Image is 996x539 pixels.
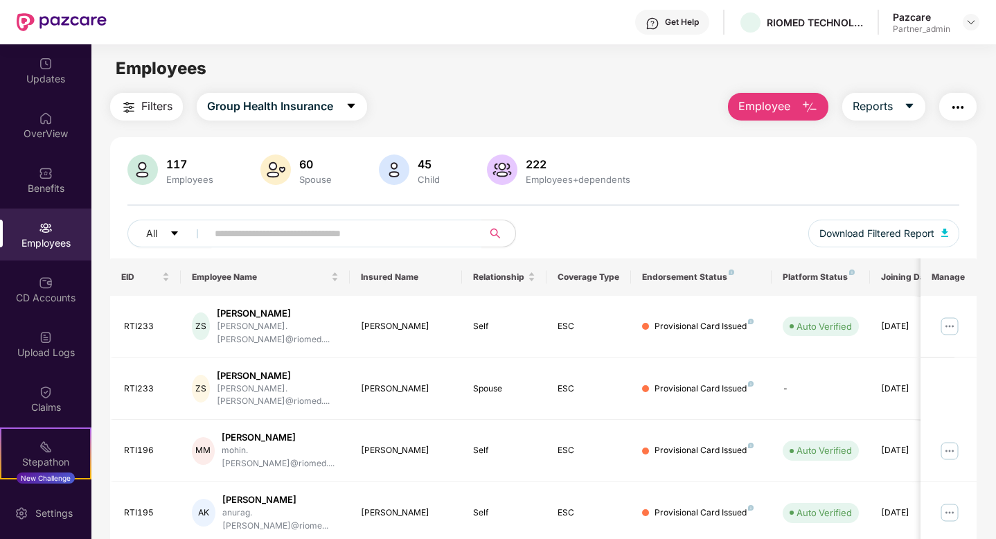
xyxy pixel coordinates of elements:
[729,269,734,275] img: svg+xml;base64,PHN2ZyB4bWxucz0iaHR0cDovL3d3dy53My5vcmcvMjAwMC9zdmciIHdpZHRoPSI4IiBoZWlnaHQ9IjgiIH...
[748,443,754,448] img: svg+xml;base64,PHN2ZyB4bWxucz0iaHR0cDovL3d3dy53My5vcmcvMjAwMC9zdmciIHdpZHRoPSI4IiBoZWlnaHQ9IjgiIH...
[797,319,852,333] div: Auto Verified
[346,100,357,113] span: caret-down
[893,24,950,35] div: Partner_admin
[296,157,335,171] div: 60
[558,506,620,520] div: ESC
[523,157,633,171] div: 222
[207,98,333,115] span: Group Health Insurance
[655,382,754,396] div: Provisional Card Issued
[481,220,516,247] button: search
[141,98,172,115] span: Filters
[523,174,633,185] div: Employees+dependents
[17,472,75,484] div: New Challenge
[473,506,535,520] div: Self
[296,174,335,185] div: Spouse
[197,93,367,121] button: Group Health Insurancecaret-down
[192,437,215,465] div: MM
[487,154,517,185] img: svg+xml;base64,PHN2ZyB4bWxucz0iaHR0cDovL3d3dy53My5vcmcvMjAwMC9zdmciIHhtbG5zOnhsaW5rPSJodHRwOi8vd3...
[842,93,925,121] button: Reportscaret-down
[379,154,409,185] img: svg+xml;base64,PHN2ZyB4bWxucz0iaHR0cDovL3d3dy53My5vcmcvMjAwMC9zdmciIHhtbG5zOnhsaW5rPSJodHRwOi8vd3...
[121,99,137,116] img: svg+xml;base64,PHN2ZyB4bWxucz0iaHR0cDovL3d3dy53My5vcmcvMjAwMC9zdmciIHdpZHRoPSIyNCIgaGVpZ2h0PSIyNC...
[853,98,893,115] span: Reports
[941,229,948,237] img: svg+xml;base64,PHN2ZyB4bWxucz0iaHR0cDovL3d3dy53My5vcmcvMjAwMC9zdmciIHhtbG5zOnhsaW5rPSJodHRwOi8vd3...
[124,506,170,520] div: RTI195
[881,444,943,457] div: [DATE]
[642,272,761,283] div: Endorsement Status
[665,17,699,28] div: Get Help
[950,99,966,116] img: svg+xml;base64,PHN2ZyB4bWxucz0iaHR0cDovL3d3dy53My5vcmcvMjAwMC9zdmciIHdpZHRoPSIyNCIgaGVpZ2h0PSIyNC...
[361,382,452,396] div: [PERSON_NAME]
[473,444,535,457] div: Self
[801,99,818,116] img: svg+xml;base64,PHN2ZyB4bWxucz0iaHR0cDovL3d3dy53My5vcmcvMjAwMC9zdmciIHhtbG5zOnhsaW5rPSJodHRwOi8vd3...
[217,369,338,382] div: [PERSON_NAME]
[361,444,452,457] div: [PERSON_NAME]
[192,499,215,527] div: AK
[127,154,158,185] img: svg+xml;base64,PHN2ZyB4bWxucz0iaHR0cDovL3d3dy53My5vcmcvMjAwMC9zdmciIHhtbG5zOnhsaW5rPSJodHRwOi8vd3...
[748,505,754,511] img: svg+xml;base64,PHN2ZyB4bWxucz0iaHR0cDovL3d3dy53My5vcmcvMjAwMC9zdmciIHdpZHRoPSI4IiBoZWlnaHQ9IjgiIH...
[181,258,350,296] th: Employee Name
[192,272,328,283] span: Employee Name
[473,320,535,333] div: Self
[921,258,977,296] th: Manage
[163,157,216,171] div: 117
[110,93,183,121] button: Filters
[797,506,852,520] div: Auto Verified
[881,506,943,520] div: [DATE]
[170,229,179,240] span: caret-down
[783,272,859,283] div: Platform Status
[655,444,754,457] div: Provisional Card Issued
[39,440,53,454] img: svg+xml;base64,PHN2ZyB4bWxucz0iaHR0cDovL3d3dy53My5vcmcvMjAwMC9zdmciIHdpZHRoPSIyMSIgaGVpZ2h0PSIyMC...
[881,382,943,396] div: [DATE]
[222,493,339,506] div: [PERSON_NAME]
[939,440,961,462] img: manageButton
[361,506,452,520] div: [PERSON_NAME]
[39,166,53,180] img: svg+xml;base64,PHN2ZyBpZD0iQmVuZWZpdHMiIHhtbG5zPSJodHRwOi8vd3d3LnczLm9yZy8yMDAwL3N2ZyIgd2lkdGg9Ij...
[748,381,754,387] img: svg+xml;base64,PHN2ZyB4bWxucz0iaHR0cDovL3d3dy53My5vcmcvMjAwMC9zdmciIHdpZHRoPSI4IiBoZWlnaHQ9IjgiIH...
[217,320,338,346] div: [PERSON_NAME].[PERSON_NAME]@riomed....
[415,174,443,185] div: Child
[558,320,620,333] div: ESC
[217,307,338,320] div: [PERSON_NAME]
[31,506,77,520] div: Settings
[849,269,855,275] img: svg+xml;base64,PHN2ZyB4bWxucz0iaHR0cDovL3d3dy53My5vcmcvMjAwMC9zdmciIHdpZHRoPSI4IiBoZWlnaHQ9IjgiIH...
[939,502,961,524] img: manageButton
[881,320,943,333] div: [DATE]
[124,320,170,333] div: RTI233
[748,319,754,324] img: svg+xml;base64,PHN2ZyB4bWxucz0iaHR0cDovL3d3dy53My5vcmcvMjAwMC9zdmciIHdpZHRoPSI4IiBoZWlnaHQ9IjgiIH...
[39,112,53,125] img: svg+xml;base64,PHN2ZyBpZD0iSG9tZSIgeG1sbnM9Imh0dHA6Ly93d3cudzMub3JnLzIwMDAvc3ZnIiB3aWR0aD0iMjAiIG...
[39,385,53,399] img: svg+xml;base64,PHN2ZyBpZD0iQ2xhaW0iIHhtbG5zPSJodHRwOi8vd3d3LnczLm9yZy8yMDAwL3N2ZyIgd2lkdGg9IjIwIi...
[546,258,631,296] th: Coverage Type
[222,431,338,444] div: [PERSON_NAME]
[893,10,950,24] div: Pazcare
[163,174,216,185] div: Employees
[473,382,535,396] div: Spouse
[192,312,210,340] div: ZS
[966,17,977,28] img: svg+xml;base64,PHN2ZyBpZD0iRHJvcGRvd24tMzJ4MzIiIHhtbG5zPSJodHRwOi8vd3d3LnczLm9yZy8yMDAwL3N2ZyIgd2...
[797,443,852,457] div: Auto Verified
[558,382,620,396] div: ESC
[127,220,212,247] button: Allcaret-down
[121,272,159,283] span: EID
[728,93,828,121] button: Employee
[558,444,620,457] div: ESC
[260,154,291,185] img: svg+xml;base64,PHN2ZyB4bWxucz0iaHR0cDovL3d3dy53My5vcmcvMjAwMC9zdmciIHhtbG5zOnhsaW5rPSJodHRwOi8vd3...
[738,98,790,115] span: Employee
[361,320,452,333] div: [PERSON_NAME]
[1,455,90,469] div: Stepathon
[808,220,959,247] button: Download Filtered Report
[473,272,525,283] span: Relationship
[870,258,954,296] th: Joining Date
[655,320,754,333] div: Provisional Card Issued
[222,444,338,470] div: mohin.[PERSON_NAME]@riomed....
[124,444,170,457] div: RTI196
[217,382,338,409] div: [PERSON_NAME].[PERSON_NAME]@riomed....
[415,157,443,171] div: 45
[772,358,870,421] td: -
[350,258,463,296] th: Insured Name
[462,258,546,296] th: Relationship
[646,17,659,30] img: svg+xml;base64,PHN2ZyBpZD0iSGVscC0zMngzMiIgeG1sbnM9Imh0dHA6Ly93d3cudzMub3JnLzIwMDAvc3ZnIiB3aWR0aD...
[655,506,754,520] div: Provisional Card Issued
[819,226,934,241] span: Download Filtered Report
[15,506,28,520] img: svg+xml;base64,PHN2ZyBpZD0iU2V0dGluZy0yMHgyMCIgeG1sbnM9Imh0dHA6Ly93d3cudzMub3JnLzIwMDAvc3ZnIiB3aW...
[192,375,210,403] div: ZS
